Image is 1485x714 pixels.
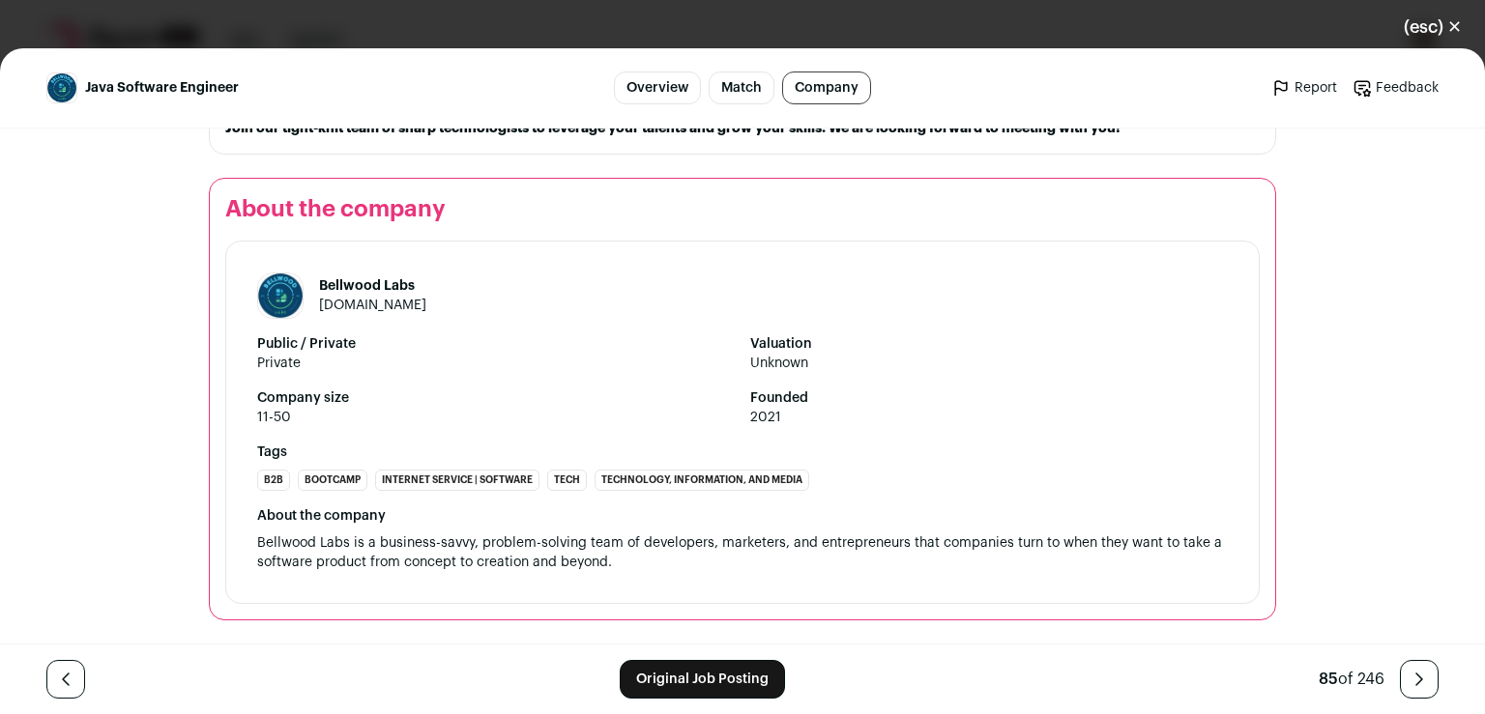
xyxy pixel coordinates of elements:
[85,78,239,98] span: Java Software Engineer
[782,71,871,104] a: Company
[225,122,1121,135] strong: Join our tight-knit team of sharp technologists to leverage your talents and grow your skills. We...
[1319,668,1384,691] div: of 246
[47,73,76,102] img: b0600ed3e496a02650b98c17456ae570a7ee10cf802a5e86020aaa3dc8296be9.jpg
[257,470,290,491] li: B2B
[298,470,367,491] li: Bootcamp
[1271,78,1337,98] a: Report
[257,388,735,408] strong: Company size
[620,660,785,699] a: Original Job Posting
[750,408,1228,427] span: 2021
[257,354,735,373] span: Private
[750,388,1228,408] strong: Founded
[1319,671,1338,687] span: 85
[257,408,735,427] span: 11-50
[257,443,1228,462] strong: Tags
[225,194,1260,225] h2: About the company
[258,273,303,318] img: b0600ed3e496a02650b98c17456ae570a7ee10cf802a5e86020aaa3dc8296be9.jpg
[709,71,774,104] a: Match
[375,470,539,491] li: Internet Service | Software
[257,536,1226,569] span: Bellwood Labs is a business-savvy, problem-solving team of developers, marketers, and entrepreneu...
[1381,6,1485,48] button: Close modal
[750,334,1228,354] strong: Valuation
[614,71,701,104] a: Overview
[750,354,1228,373] span: Unknown
[257,506,1228,526] div: About the company
[547,470,587,491] li: Tech
[1353,78,1439,98] a: Feedback
[595,470,809,491] li: Technology, Information, and Media
[319,276,426,296] h1: Bellwood Labs
[257,334,735,354] strong: Public / Private
[319,299,426,312] a: [DOMAIN_NAME]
